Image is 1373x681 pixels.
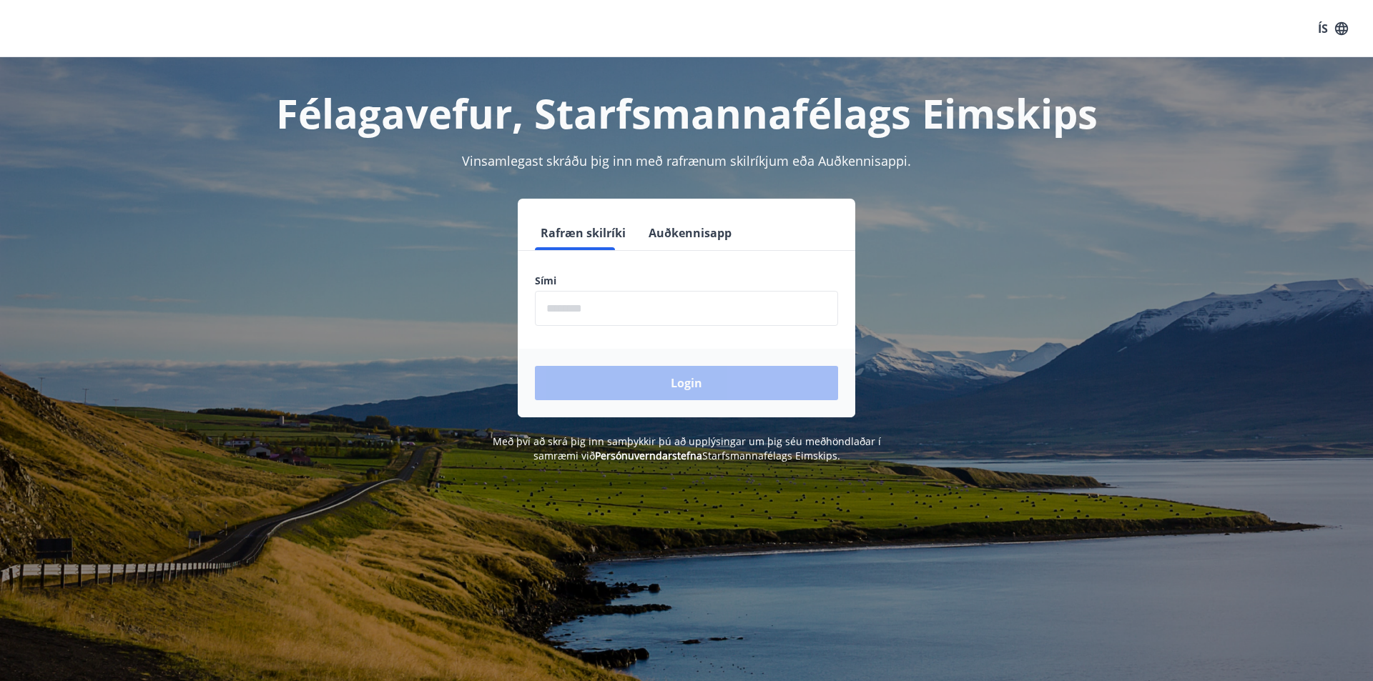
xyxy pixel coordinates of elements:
button: Auðkennisapp [643,216,737,250]
button: Rafræn skilríki [535,216,631,250]
button: ÍS [1310,16,1356,41]
span: Vinsamlegast skráðu þig inn með rafrænum skilríkjum eða Auðkennisappi. [462,152,911,169]
span: Með því að skrá þig inn samþykkir þú að upplýsingar um þig séu meðhöndlaðar í samræmi við Starfsm... [493,434,881,462]
label: Sími [535,274,838,288]
h1: Félagavefur, Starfsmannafélags Eimskips [189,86,1184,140]
a: Persónuverndarstefna [595,449,702,462]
